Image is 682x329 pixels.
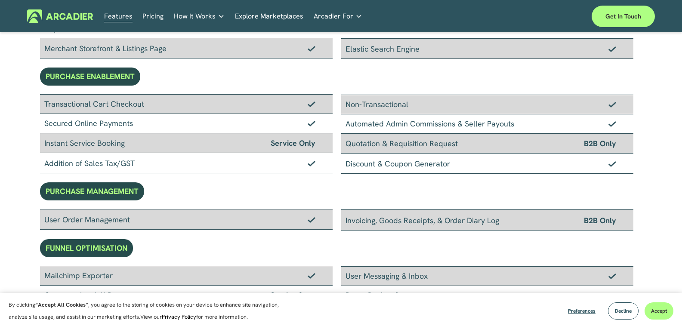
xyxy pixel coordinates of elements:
[341,95,634,114] div: Non-Transactional
[40,239,133,257] div: FUNNEL OPTIMISATION
[314,10,353,22] span: Arcadier For
[35,301,88,308] strong: “Accept All Cookies”
[608,161,616,167] img: Checkmark
[608,121,616,127] img: Checkmark
[608,273,616,279] img: Checkmark
[608,46,616,52] img: Checkmark
[639,288,682,329] iframe: Chat Widget
[174,10,216,22] span: How It Works
[104,9,133,23] a: Features
[308,120,315,126] img: Checkmark
[308,160,315,166] img: Checkmark
[562,302,602,320] button: Preferences
[308,217,315,223] img: Checkmark
[40,182,144,200] div: PURCHASE MANAGEMENT
[142,9,164,23] a: Pricing
[608,302,639,320] button: Decline
[568,307,596,314] span: Preferences
[235,9,303,23] a: Explore Marketplaces
[40,94,333,114] div: Transactional Cart Checkout
[341,286,634,305] div: Buyer Review System
[341,266,634,286] div: User Messaging & Inbox
[615,307,632,314] span: Decline
[584,214,616,227] span: B2B Only
[40,114,333,133] div: Secured Online Payments
[27,9,93,23] img: Arcadier
[314,9,362,23] a: folder dropdown
[308,273,315,279] img: Checkmark
[584,137,616,150] span: B2B Only
[341,154,634,174] div: Discount & Coupon Generator
[40,68,140,86] div: PURCHASE ENABLEMENT
[608,101,616,108] img: Checkmark
[9,299,288,323] p: By clicking , you agree to the storing of cookies on your device to enhance site navigation, anal...
[40,153,333,173] div: Addition of Sales Tax/GST
[40,286,333,305] div: Conversational AI Bot
[40,38,333,58] div: Merchant Storefront & Listings Page
[271,137,315,149] span: Service Only
[308,101,315,107] img: Checkmark
[341,39,634,59] div: Elastic Search Engine
[608,292,616,298] img: Checkmark
[341,209,634,231] div: Invoicing, Goods Receipts, & Order Diary Log
[341,114,634,134] div: Automated Admin Commissions & Seller Payouts
[341,134,634,154] div: Quotation & Requisition Request
[592,6,655,27] a: Get in touch
[162,313,196,320] a: Privacy Policy
[40,133,333,153] div: Instant Service Booking
[308,46,315,52] img: Checkmark
[40,209,333,230] div: User Order Management
[174,9,225,23] a: folder dropdown
[270,289,315,301] span: Coming Soon
[40,266,333,286] div: Mailchimp Exporter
